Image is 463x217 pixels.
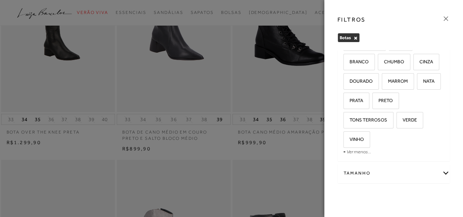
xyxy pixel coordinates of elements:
h3: FILTROS [337,15,366,24]
input: NATA [416,79,423,86]
input: DOURADO [342,79,350,86]
input: CINZA [412,59,419,67]
input: PRETO [371,98,378,105]
span: TONS TERROSOS [344,117,387,123]
span: PRATA [344,98,363,103]
span: CINZA [414,59,433,64]
input: TONS TERROSOS [342,117,350,125]
input: VERDE [395,117,403,125]
span: MARROM [382,78,408,84]
a: Ver menos... [347,149,371,154]
span: DOURADO [344,78,373,84]
span: CHUMBO [378,59,404,64]
input: BRANCO [342,59,350,67]
input: PRATA [342,98,350,105]
span: VINHO [344,136,364,142]
input: CHUMBO [377,59,384,67]
span: Botas [340,35,351,40]
span: - [343,149,346,154]
button: Botas Close [354,35,358,41]
div: Tamanho [338,164,450,183]
input: MARROM [381,79,388,86]
span: BRANCO [344,59,369,64]
span: PRETO [373,98,393,103]
span: NATA [418,78,434,84]
span: VERDE [397,117,417,123]
input: VINHO [342,137,350,144]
